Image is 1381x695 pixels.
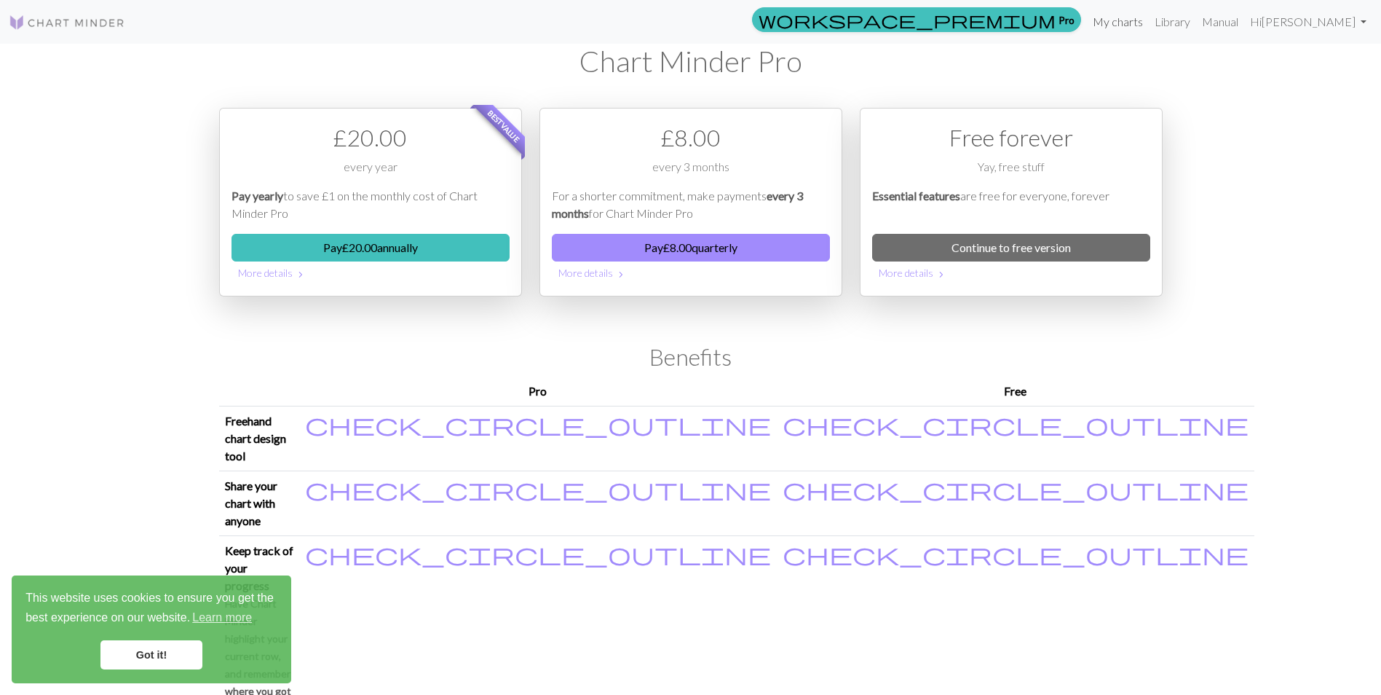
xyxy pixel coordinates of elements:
button: More details [872,262,1150,284]
button: More details [552,262,830,284]
span: check_circle_outline [305,540,771,568]
a: Continue to free version [872,234,1150,262]
span: check_circle_outline [305,410,771,438]
div: every year [232,158,510,187]
i: Included [783,412,1249,436]
a: My charts [1087,7,1149,36]
img: Logo [9,14,125,31]
p: to save £1 on the monthly cost of Chart Minder Pro [232,187,510,222]
th: Free [777,377,1254,407]
a: learn more about cookies [190,607,254,629]
div: £ 8.00 [552,120,830,155]
button: More details [232,262,510,284]
p: Share your chart with anyone [225,477,293,530]
p: are free for everyone, forever [872,187,1150,222]
button: Pay£8.00quarterly [552,234,830,262]
a: Library [1149,7,1196,36]
div: £ 20.00 [232,120,510,155]
th: Pro [299,377,777,407]
i: Included [783,542,1249,565]
i: Included [305,477,771,500]
em: Pay yearly [232,189,283,203]
span: This website uses cookies to ensure you get the best experience on our website. [25,589,277,629]
em: every 3 months [552,189,803,220]
a: Hi[PERSON_NAME] [1244,7,1372,36]
span: chevron_right [615,267,627,282]
span: chevron_right [935,267,947,282]
h1: Chart Minder Pro [219,44,1163,79]
span: check_circle_outline [305,475,771,503]
i: Included [305,412,771,436]
i: Included [783,477,1249,500]
h2: Benefits [219,343,1163,371]
div: Free forever [872,120,1150,155]
div: cookieconsent [12,576,291,683]
p: Freehand chart design tool [225,412,293,465]
button: Pay£20.00annually [232,234,510,262]
span: check_circle_outline [783,540,1249,568]
span: chevron_right [295,267,306,282]
div: Payment option 1 [219,108,522,297]
em: Essential features [872,189,960,203]
a: Pro [752,7,1081,32]
div: Payment option 2 [539,108,842,297]
span: Best value [472,95,534,157]
span: check_circle_outline [783,475,1249,503]
span: check_circle_outline [783,410,1249,438]
p: Keep track of your progress [225,542,293,594]
div: Free option [860,108,1163,297]
span: workspace_premium [759,9,1056,30]
i: Included [305,542,771,565]
a: Manual [1196,7,1244,36]
a: dismiss cookie message [100,640,202,670]
div: Yay, free stuff [872,158,1150,187]
p: For a shorter commitment, make payments for Chart Minder Pro [552,187,830,222]
div: every 3 months [552,158,830,187]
